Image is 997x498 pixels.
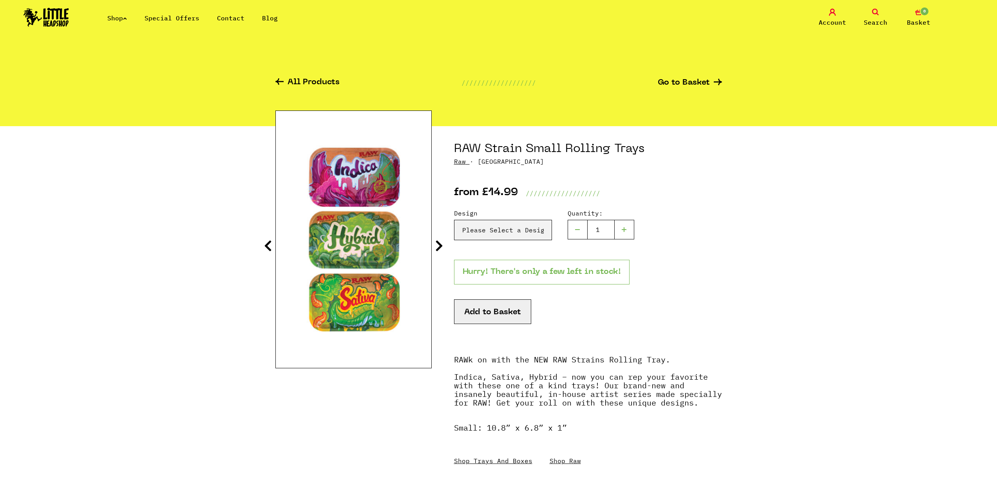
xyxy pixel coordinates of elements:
[819,18,846,27] span: Account
[899,9,938,27] a: 0 Basket
[526,188,600,198] p: ///////////////////
[217,14,244,22] a: Contact
[145,14,199,22] a: Special Offers
[107,14,127,22] a: Shop
[276,142,431,337] img: RAW Strain Small Rolling Trays image 1
[461,78,536,87] p: ///////////////////
[454,158,466,165] a: Raw
[262,14,278,22] a: Blog
[856,9,895,27] a: Search
[454,299,531,324] button: Add to Basket
[454,457,532,465] a: Shop Trays And Boxes
[454,208,552,218] label: Design
[550,457,581,465] a: Shop Raw
[24,8,69,27] img: Little Head Shop Logo
[454,260,630,284] p: Hurry! There's only a few left in stock!
[658,79,722,87] a: Go to Basket
[568,208,634,218] label: Quantity:
[275,78,340,87] a: All Products
[454,188,518,198] p: from £14.99
[454,157,722,166] p: · [GEOGRAPHIC_DATA]
[907,18,930,27] span: Basket
[454,354,722,408] strong: RAWk on with the NEW RAW Strains Rolling Tray. Indica, Sativa, Hybrid – now you can rep your favo...
[454,422,567,433] em: Small: 10.8” x 6.8” x 1”
[454,142,722,157] h1: RAW Strain Small Rolling Trays
[587,220,615,239] input: 1
[920,7,929,16] span: 0
[864,18,887,27] span: Search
